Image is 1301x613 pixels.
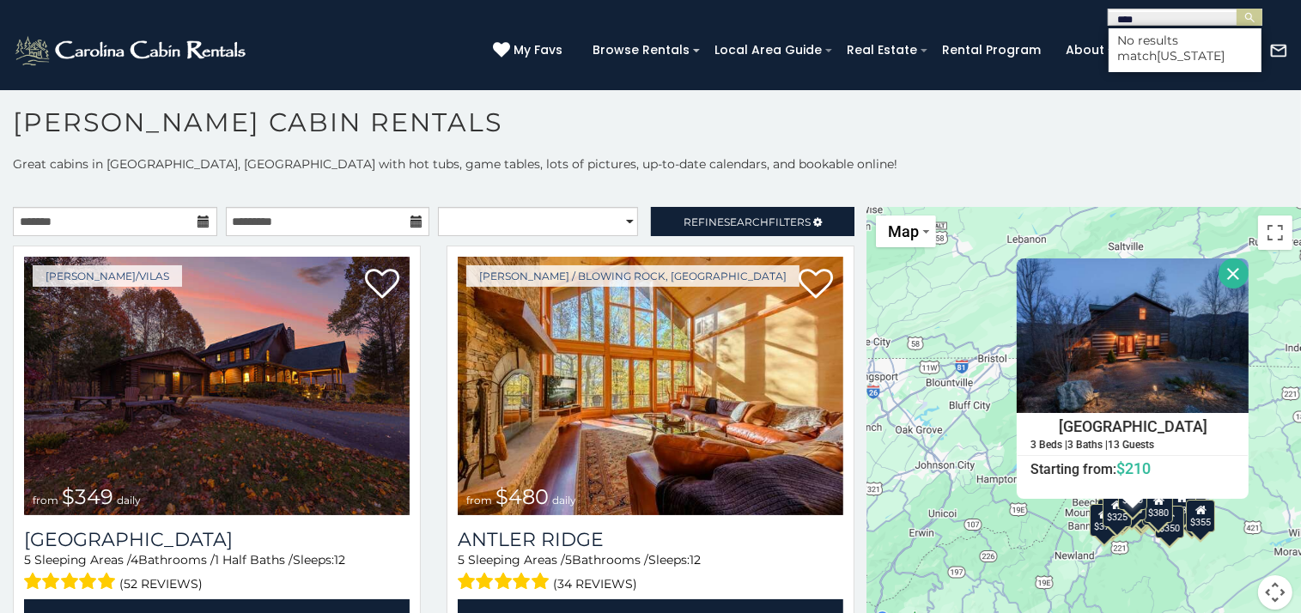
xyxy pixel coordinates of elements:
[365,267,399,303] a: Add to favorites
[888,222,919,240] span: Map
[33,265,182,287] a: [PERSON_NAME]/Vilas
[458,552,465,567] span: 5
[458,528,843,551] a: Antler Ridge
[1116,458,1151,476] span: $210
[876,215,936,247] button: Change map style
[933,37,1049,64] a: Rental Program
[1067,439,1108,450] h5: 3 Baths |
[458,551,843,595] div: Sleeping Areas / Bathrooms / Sleeps:
[215,552,293,567] span: 1 Half Baths /
[13,33,251,68] img: White-1-2.png
[651,207,855,236] a: RefineSearchFilters
[684,215,811,228] span: Refine Filters
[1144,489,1173,522] div: $380
[24,551,410,595] div: Sleeping Areas / Bathrooms / Sleeps:
[466,265,799,287] a: [PERSON_NAME] / Blowing Rock, [GEOGRAPHIC_DATA]
[724,215,769,228] span: Search
[1017,258,1249,413] img: Willow Valley View
[1030,439,1067,450] h5: 3 Beds |
[1167,488,1196,520] div: $930
[1157,48,1225,64] span: [US_STATE]
[1269,41,1288,60] img: mail-regular-white.png
[1089,503,1118,536] div: $375
[117,494,141,507] span: daily
[799,267,833,303] a: Add to favorites
[1154,506,1183,538] div: $350
[1108,439,1154,450] h5: 13 Guests
[458,257,843,515] a: Antler Ridge from $480 daily
[120,573,204,595] span: (52 reviews)
[33,494,58,507] span: from
[495,484,549,509] span: $480
[584,37,698,64] a: Browse Rentals
[690,552,701,567] span: 12
[466,494,492,507] span: from
[565,552,572,567] span: 5
[1186,500,1215,532] div: $355
[493,41,567,60] a: My Favs
[1057,37,1113,64] a: About
[1017,413,1249,478] a: [GEOGRAPHIC_DATA] 3 Beds | 3 Baths | 13 Guests Starting from:$210
[1219,258,1249,288] button: Close
[24,528,410,551] h3: Diamond Creek Lodge
[838,37,926,64] a: Real Estate
[1018,459,1248,476] h6: Starting from:
[1118,477,1147,510] div: $210
[1258,575,1292,610] button: Map camera controls
[552,494,576,507] span: daily
[1126,493,1155,525] div: $315
[62,484,113,509] span: $349
[1018,414,1248,440] h4: [GEOGRAPHIC_DATA]
[1258,215,1292,250] button: Toggle fullscreen view
[24,552,31,567] span: 5
[1127,488,1156,520] div: $395
[334,552,345,567] span: 12
[706,37,830,64] a: Local Area Guide
[24,257,410,515] img: Diamond Creek Lodge
[24,528,410,551] a: [GEOGRAPHIC_DATA]
[514,41,562,59] span: My Favs
[1102,494,1131,526] div: $325
[554,573,638,595] span: (34 reviews)
[24,257,410,515] a: Diamond Creek Lodge from $349 daily
[131,552,138,567] span: 4
[1109,33,1261,64] li: No results match
[458,257,843,515] img: Antler Ridge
